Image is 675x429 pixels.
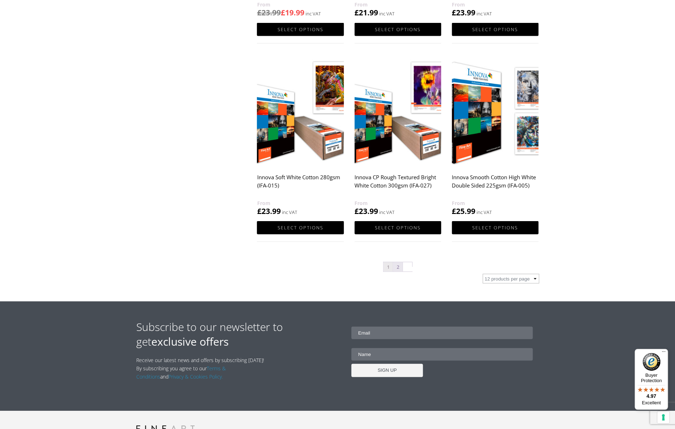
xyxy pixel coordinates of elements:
[257,8,280,18] bdi: 23.99
[354,57,441,165] img: Innova CP Rough Textured Bright White Cotton 300gsm (IFA-027)
[257,206,280,216] bdi: 23.99
[452,8,475,18] bdi: 23.99
[351,348,533,360] input: Name
[257,8,261,18] span: £
[646,393,656,399] span: 4.97
[452,221,538,234] a: Select options for “Innova Smooth Cotton High White Double Sided 225gsm (IFA-005)”
[168,373,223,380] a: Privacy & Cookies Policy.
[657,411,669,423] button: Your consent preferences for tracking technologies
[257,23,343,36] a: Select options for “Innova CP Rough Textured Natural White 315gsm (IFA-013)”
[383,262,393,271] span: Page 1
[635,349,668,410] button: Trusted Shops TrustmarkBuyer Protection4.97Excellent
[257,221,343,234] a: Select options for “Innova Soft White Cotton 280gsm (IFA-015)”
[351,364,423,377] input: SIGN UP
[354,23,441,36] a: Select options for “Innova Decor Smooth Fine Art Double Sided 220gsm (IFA-025)”
[452,57,538,165] img: Innova Smooth Cotton High White Double Sided 225gsm (IFA-005)
[452,57,538,216] a: Innova Smooth Cotton High White Double Sided 225gsm (IFA-005) £25.99
[635,372,668,383] p: Buyer Protection
[393,262,402,271] a: Page 2
[642,353,660,371] img: Trusted Shops Trustmark
[452,206,475,216] bdi: 25.99
[257,170,343,199] h2: Innova Soft White Cotton 280gsm (IFA-015)
[452,8,456,18] span: £
[280,8,285,18] span: £
[354,206,378,216] bdi: 23.99
[257,206,261,216] span: £
[354,8,359,18] span: £
[257,261,539,274] nav: Product Pagination
[151,334,229,348] strong: exclusive offers
[354,170,441,199] h2: Innova CP Rough Textured Bright White Cotton 300gsm (IFA-027)
[354,206,359,216] span: £
[452,170,538,199] h2: Innova Smooth Cotton High White Double Sided 225gsm (IFA-005)
[280,8,304,18] bdi: 19.99
[452,23,538,36] a: Select options for “Innova Soft Textured Natural White 315gsm (IFA-012)”
[351,326,533,339] input: Email
[257,57,343,216] a: Innova Soft White Cotton 280gsm (IFA-015) £23.99
[354,221,441,234] a: Select options for “Innova CP Rough Textured Bright White Cotton 300gsm (IFA-027)”
[354,8,378,18] bdi: 21.99
[354,57,441,216] a: Innova CP Rough Textured Bright White Cotton 300gsm (IFA-027) £23.99
[659,349,668,357] button: Menu
[136,319,338,348] h2: Subscribe to our newsletter to get
[452,206,456,216] span: £
[136,356,268,380] p: Receive our latest news and offers by subscribing [DATE]! By subscribing you agree to our and
[257,57,343,165] img: Innova Soft White Cotton 280gsm (IFA-015)
[635,400,668,406] p: Excellent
